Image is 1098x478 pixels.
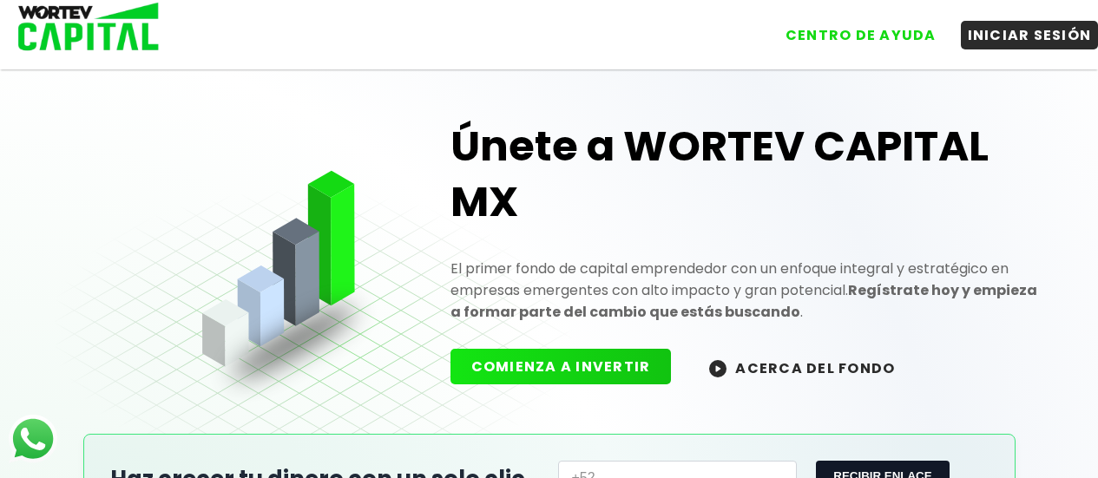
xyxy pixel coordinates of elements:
[688,349,916,386] button: ACERCA DEL FONDO
[761,8,943,49] a: CENTRO DE AYUDA
[450,349,672,384] button: COMIENZA A INVERTIR
[709,360,727,377] img: wortev-capital-acerca-del-fondo
[779,21,943,49] button: CENTRO DE AYUDA
[450,280,1037,322] strong: Regístrate hoy y empieza a formar parte del cambio que estás buscando
[450,258,1043,323] p: El primer fondo de capital emprendedor con un enfoque integral y estratégico en empresas emergent...
[450,119,1043,230] h1: Únete a WORTEV CAPITAL MX
[450,357,689,377] a: COMIENZA A INVERTIR
[9,415,57,463] img: logos_whatsapp-icon.242b2217.svg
